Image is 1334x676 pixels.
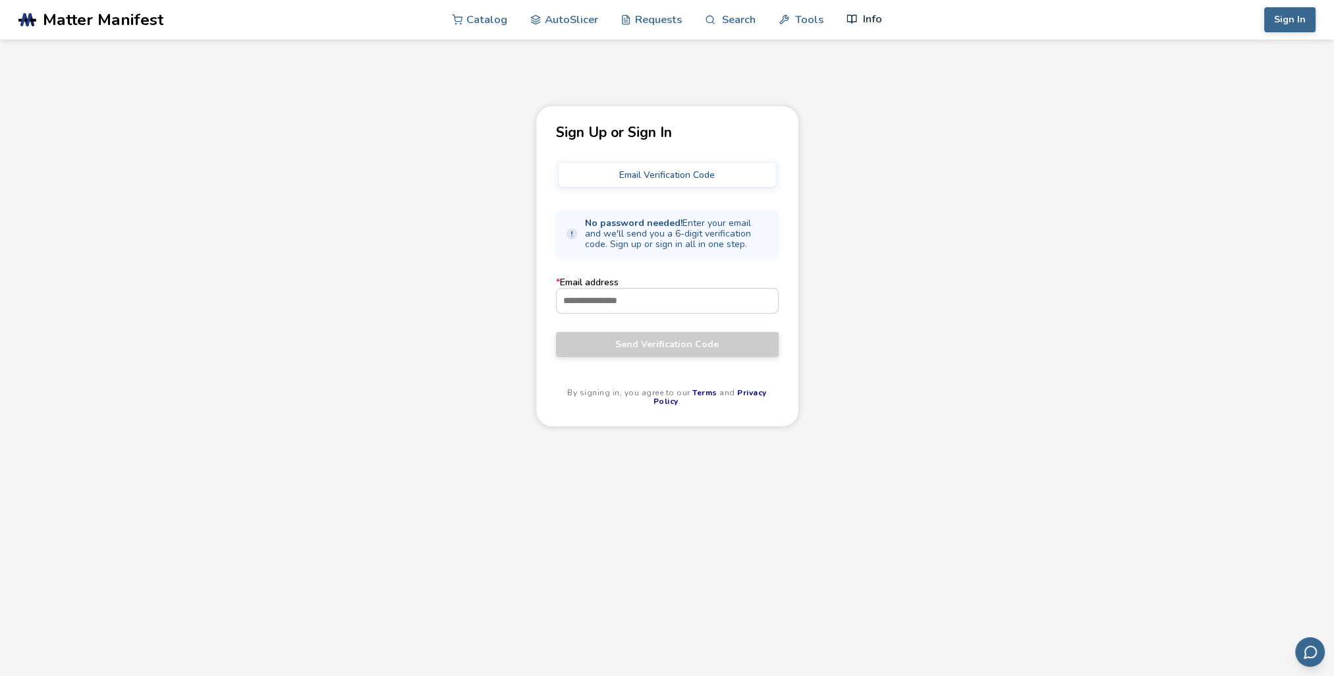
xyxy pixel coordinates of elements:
[1295,637,1325,667] button: Send feedback via email
[566,339,769,350] span: Send Verification Code
[557,289,778,312] input: *Email address
[556,389,779,407] p: By signing in, you agree to our and .
[585,218,769,250] span: Enter your email and we'll send you a 6-digit verification code. Sign up or sign in all in one step.
[585,217,682,229] strong: No password needed!
[43,11,163,29] span: Matter Manifest
[559,163,776,187] button: Email Verification Code
[1264,7,1316,32] button: Sign In
[556,277,779,313] label: Email address
[556,126,779,140] p: Sign Up or Sign In
[556,332,779,357] button: Send Verification Code
[653,387,767,407] a: Privacy Policy
[692,387,717,398] a: Terms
